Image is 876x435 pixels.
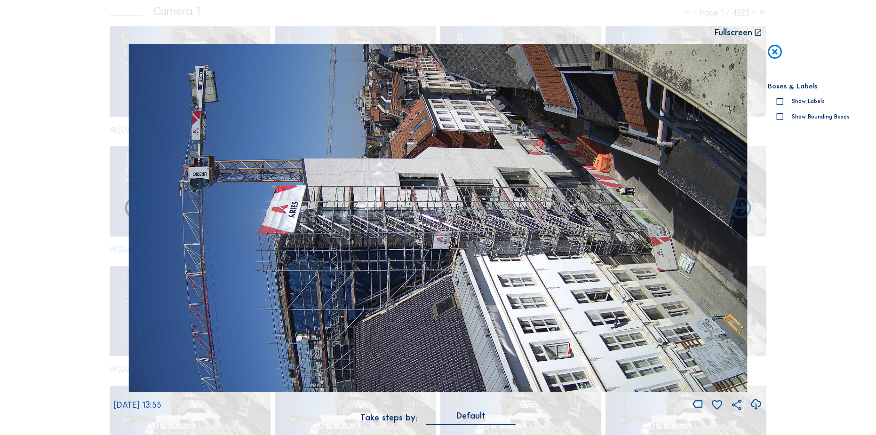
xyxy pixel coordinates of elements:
div: Take steps by: [360,413,417,422]
span: [DATE] 13:55 [114,400,161,410]
i: Forward [123,196,148,221]
div: Default [456,411,486,420]
div: Show Bounding Boxes [792,114,850,120]
div: Fullscreen [715,28,752,37]
i: Back [728,196,753,221]
div: Show Labels [792,99,825,104]
div: Default [426,411,516,424]
div: Boxes & Labels [768,83,859,89]
img: Image [128,44,748,392]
